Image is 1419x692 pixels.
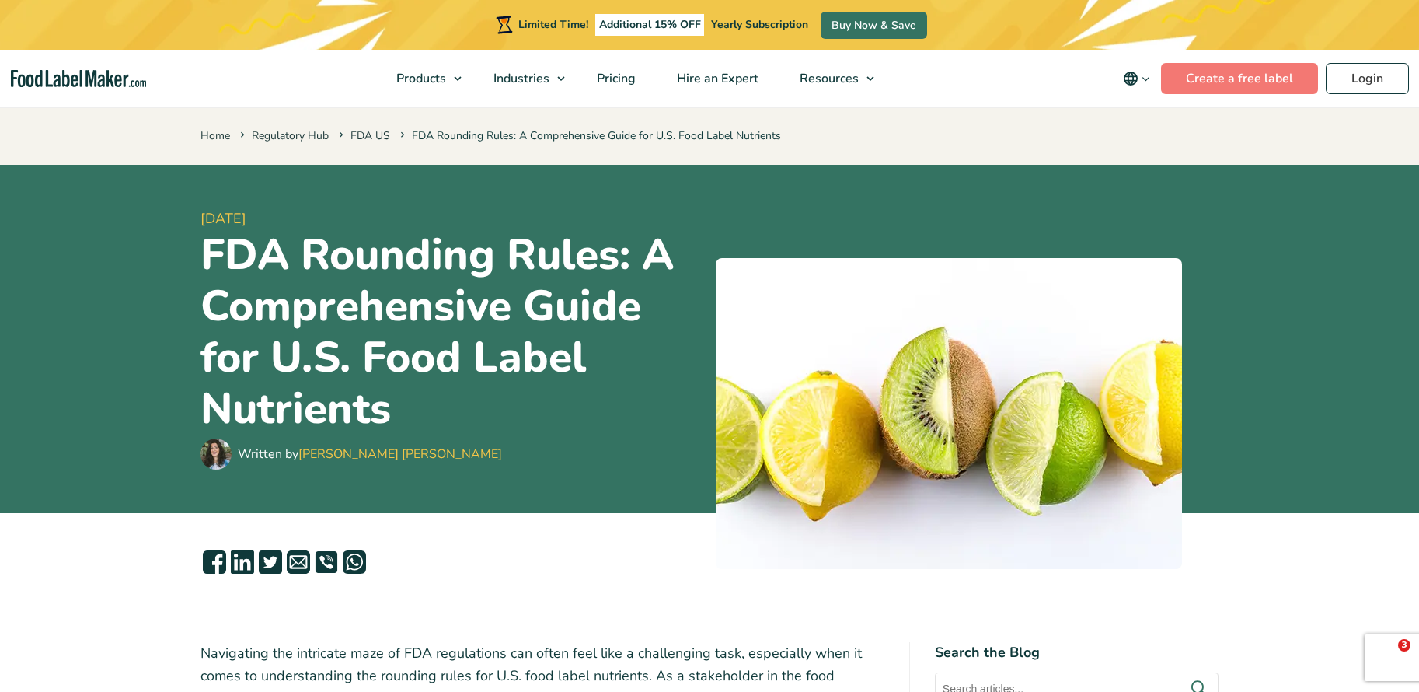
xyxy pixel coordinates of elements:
a: Hire an Expert [657,50,776,107]
span: Hire an Expert [672,70,760,87]
a: Home [200,128,230,143]
a: Industries [473,50,573,107]
span: [DATE] [200,208,703,229]
a: Login [1326,63,1409,94]
span: Additional 15% OFF [595,14,705,36]
a: Resources [779,50,882,107]
span: 3 [1398,639,1410,652]
span: Limited Time! [518,17,588,32]
a: Pricing [577,50,653,107]
a: Create a free label [1161,63,1318,94]
span: Yearly Subscription [711,17,808,32]
a: FDA US [350,128,390,143]
a: Products [376,50,469,107]
a: Regulatory Hub [252,128,329,143]
h1: FDA Rounding Rules: A Comprehensive Guide for U.S. Food Label Nutrients [200,229,703,435]
a: Buy Now & Save [821,12,927,39]
div: Written by [238,445,502,463]
span: Resources [795,70,860,87]
img: Maria Abi Hanna - Food Label Maker [200,439,232,470]
a: [PERSON_NAME] [PERSON_NAME] [298,446,502,463]
span: Industries [489,70,551,87]
span: Pricing [592,70,637,87]
h4: Search the Blog [935,642,1219,663]
iframe: Intercom live chat [1366,639,1403,676]
span: Products [392,70,448,87]
span: FDA Rounding Rules: A Comprehensive Guide for U.S. Food Label Nutrients [397,128,781,143]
